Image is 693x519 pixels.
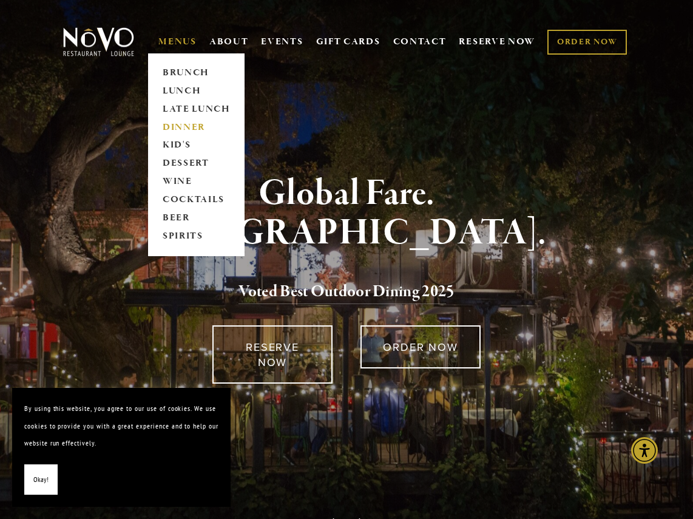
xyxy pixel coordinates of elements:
[158,64,234,82] a: BRUNCH
[158,228,234,246] a: SPIRITS
[158,100,234,118] a: LATE LUNCH
[547,30,627,55] a: ORDER NOW
[158,209,234,228] a: BEER
[212,325,333,384] a: RESERVE NOW
[158,137,234,155] a: KID'S
[631,437,658,464] div: Accessibility Menu
[459,30,535,53] a: RESERVE NOW
[158,36,197,48] a: MENUS
[158,155,234,173] a: DESSERT
[61,27,137,57] img: Novo Restaurant &amp; Lounge
[12,388,231,507] section: Cookie banner
[158,118,234,137] a: DINNER
[238,281,446,304] a: Voted Best Outdoor Dining 202
[78,279,615,305] h2: 5
[147,171,547,256] strong: Global Fare. [GEOGRAPHIC_DATA].
[393,30,447,53] a: CONTACT
[158,82,234,100] a: LUNCH
[33,471,49,489] span: Okay!
[209,36,249,48] a: ABOUT
[158,191,234,209] a: COCKTAILS
[24,400,218,452] p: By using this website, you agree to our use of cookies. We use cookies to provide you with a grea...
[158,173,234,191] a: WINE
[261,36,303,48] a: EVENTS
[24,464,58,495] button: Okay!
[360,325,481,368] a: ORDER NOW
[316,30,380,53] a: GIFT CARDS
